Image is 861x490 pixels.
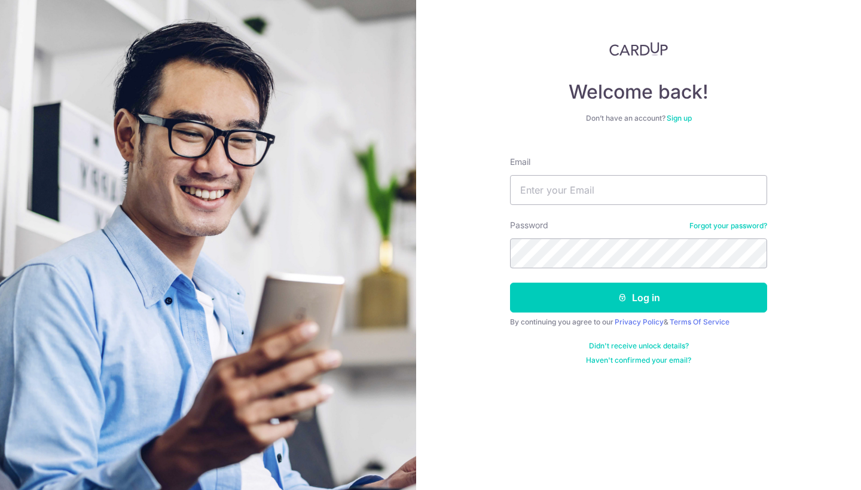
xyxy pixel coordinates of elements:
[609,42,668,56] img: CardUp Logo
[510,156,530,168] label: Email
[510,114,767,123] div: Don’t have an account?
[667,114,692,122] a: Sign up
[670,317,729,326] a: Terms Of Service
[589,341,689,351] a: Didn't receive unlock details?
[510,317,767,327] div: By continuing you agree to our &
[510,219,548,231] label: Password
[615,317,664,326] a: Privacy Policy
[510,283,767,313] button: Log in
[510,80,767,104] h4: Welcome back!
[689,221,767,231] a: Forgot your password?
[510,175,767,205] input: Enter your Email
[586,356,691,365] a: Haven't confirmed your email?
